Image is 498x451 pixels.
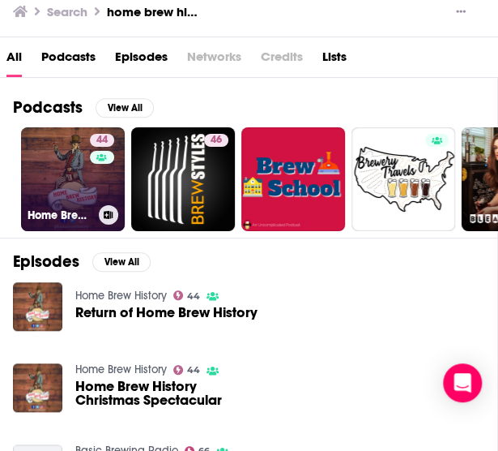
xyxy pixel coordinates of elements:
button: View All [96,98,154,118]
a: All [6,44,22,77]
a: 46 [131,127,235,231]
span: 46 [211,132,222,148]
a: Podcasts [41,44,96,77]
img: Return of Home Brew History [13,282,62,332]
h3: Search [47,4,87,19]
span: Networks [187,44,241,77]
h3: Home Brew History [28,208,92,222]
div: Open Intercom Messenger [443,363,482,402]
a: EpisodesView All [13,251,151,272]
span: Credits [261,44,303,77]
a: 44Home Brew History [21,127,125,231]
a: 44 [90,134,114,147]
h2: Episodes [13,251,79,272]
a: 46 [204,134,228,147]
a: Return of Home Brew History [75,306,258,320]
button: Show More Button [449,4,472,20]
a: 44 [173,365,201,375]
a: 44 [173,290,201,300]
a: Home Brew History Christmas Spectacular [75,380,260,407]
button: View All [92,252,151,272]
a: Lists [322,44,347,77]
a: Episodes [115,44,168,77]
a: PodcastsView All [13,97,154,118]
img: Home Brew History Christmas Spectacular [13,363,62,413]
a: Home Brew History [75,289,167,303]
a: Home Brew History [75,363,167,376]
h3: home brew history [107,4,202,19]
span: 44 [187,367,200,374]
span: 44 [96,132,108,148]
h2: Podcasts [13,97,83,118]
span: 44 [187,293,200,300]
